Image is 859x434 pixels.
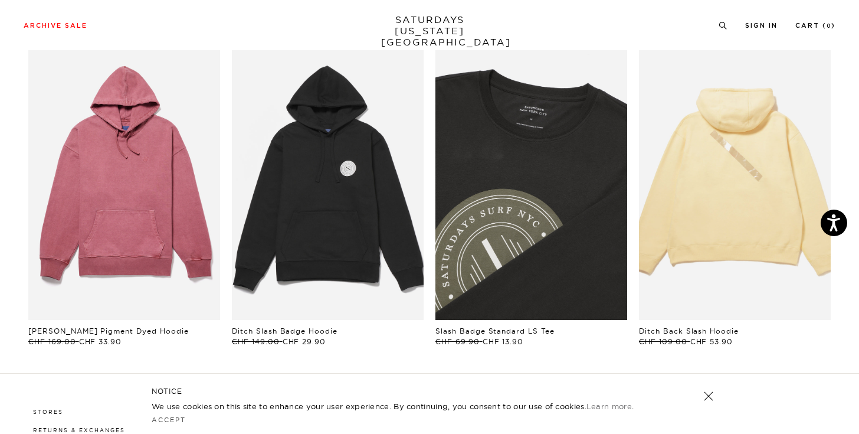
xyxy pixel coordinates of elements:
[827,24,831,29] small: 0
[586,402,632,411] a: Learn more
[28,327,189,335] a: [PERSON_NAME] Pigment Dyed Hoodie
[232,327,337,335] a: Ditch Slash Badge Hoodie
[795,22,835,29] a: Cart (0)
[79,337,122,346] span: CHF 33.90
[232,337,280,346] span: CHF 149.00
[283,337,326,346] span: CHF 29.90
[435,327,555,335] a: Slash Badge Standard LS Tee
[690,337,733,346] span: CHF 53.90
[639,327,739,335] a: Ditch Back Slash Hoodie
[483,337,524,346] span: CHF 13.90
[24,22,87,29] a: Archive Sale
[381,14,478,48] a: SATURDAYS[US_STATE][GEOGRAPHIC_DATA]
[152,400,665,412] p: We use cookies on this site to enhance your user experience. By continuing, you consent to our us...
[639,337,687,346] span: CHF 109.00
[435,337,480,346] span: CHF 69.90
[435,32,627,321] div: files/BBM64480_sub02.jpg
[152,386,707,397] h5: NOTICE
[152,416,186,424] a: Accept
[33,409,63,415] a: Stores
[28,337,76,346] span: CHF 169.00
[745,22,778,29] a: Sign In
[33,427,125,433] a: Returns & Exchanges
